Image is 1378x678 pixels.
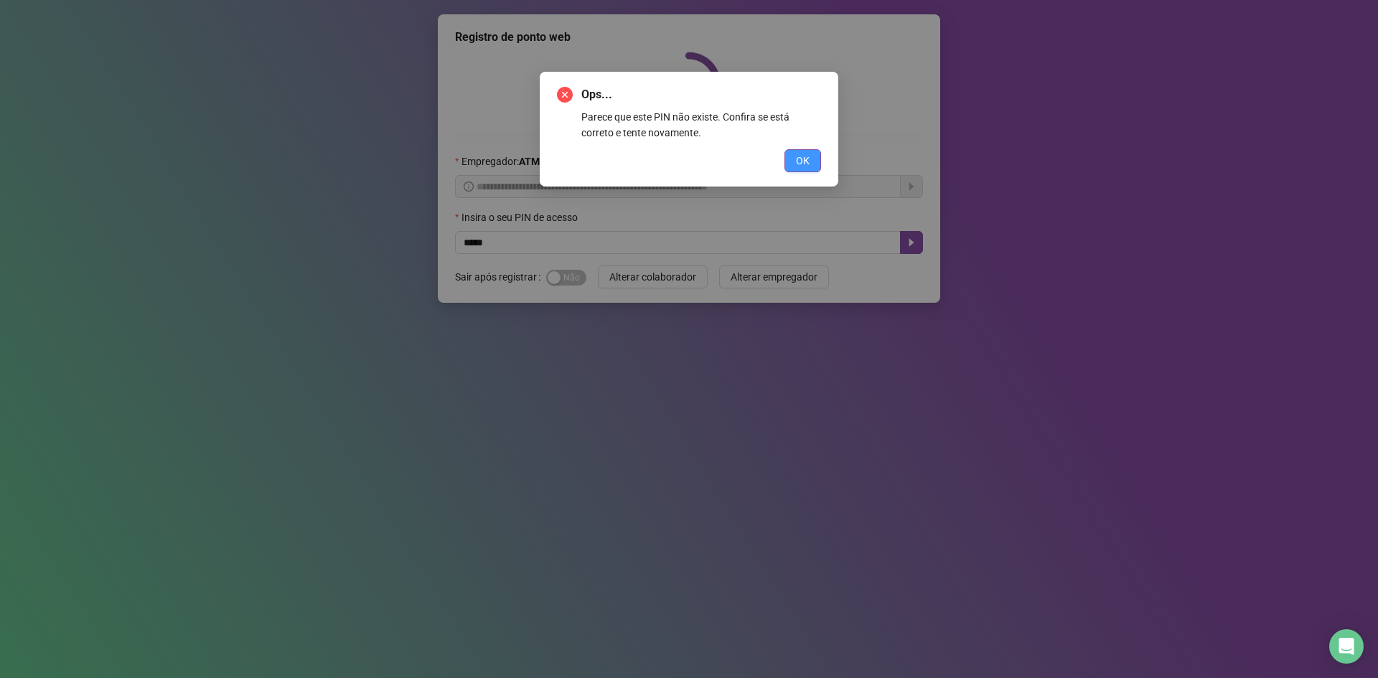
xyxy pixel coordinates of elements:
[784,149,821,172] button: OK
[796,153,810,169] span: OK
[1329,629,1364,664] div: Open Intercom Messenger
[581,86,821,103] span: Ops...
[581,109,821,141] div: Parece que este PIN não existe. Confira se está correto e tente novamente.
[557,87,573,103] span: close-circle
